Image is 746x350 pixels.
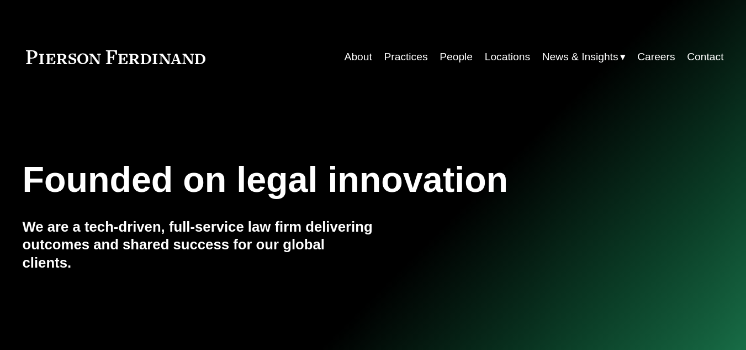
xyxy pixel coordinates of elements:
a: folder dropdown [542,46,626,67]
a: Contact [687,46,723,67]
a: Careers [637,46,675,67]
span: News & Insights [542,48,618,67]
h1: Founded on legal innovation [23,159,607,200]
a: Practices [384,46,427,67]
a: Locations [485,46,530,67]
a: About [345,46,372,67]
a: People [440,46,473,67]
h4: We are a tech-driven, full-service law firm delivering outcomes and shared success for our global... [23,218,373,272]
